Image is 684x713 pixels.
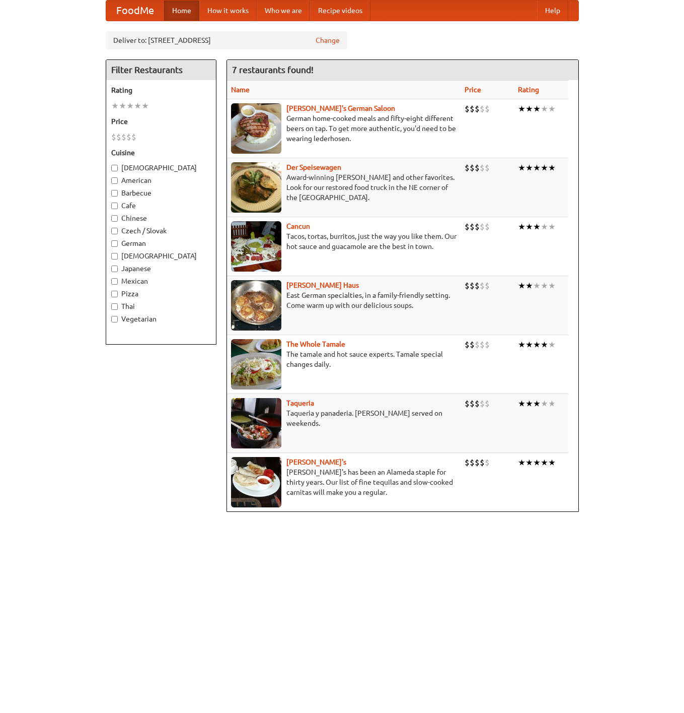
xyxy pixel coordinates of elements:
[310,1,370,21] a: Recipe videos
[111,316,118,322] input: Vegetarian
[465,339,470,350] li: $
[111,203,118,209] input: Cafe
[231,398,281,448] img: taqueria.jpg
[480,339,485,350] li: $
[485,221,490,232] li: $
[111,116,211,126] h5: Price
[480,280,485,291] li: $
[111,228,118,234] input: Czech / Slovak
[257,1,310,21] a: Who we are
[465,457,470,468] li: $
[111,201,211,211] label: Cafe
[111,240,118,247] input: German
[111,251,211,261] label: [DEMOGRAPHIC_DATA]
[548,103,556,114] li: ★
[548,398,556,409] li: ★
[541,457,548,468] li: ★
[475,457,480,468] li: $
[548,221,556,232] li: ★
[111,303,118,310] input: Thai
[548,457,556,468] li: ★
[533,339,541,350] li: ★
[111,175,211,185] label: American
[111,85,211,95] h5: Rating
[518,339,525,350] li: ★
[231,86,250,94] a: Name
[475,280,480,291] li: $
[470,221,475,232] li: $
[465,162,470,173] li: $
[111,238,211,248] label: German
[231,467,457,497] p: [PERSON_NAME]'s has been an Alameda staple for thirty years. Our list of fine tequilas and slow-c...
[485,280,490,291] li: $
[548,339,556,350] li: ★
[465,221,470,232] li: $
[541,280,548,291] li: ★
[485,398,490,409] li: $
[164,1,199,21] a: Home
[199,1,257,21] a: How it works
[541,162,548,173] li: ★
[525,457,533,468] li: ★
[231,457,281,507] img: pedros.jpg
[111,132,116,143] li: $
[231,280,281,331] img: kohlhaus.jpg
[518,457,525,468] li: ★
[533,398,541,409] li: ★
[465,398,470,409] li: $
[470,457,475,468] li: $
[111,314,211,324] label: Vegetarian
[286,222,310,230] a: Cancun
[121,132,126,143] li: $
[485,162,490,173] li: $
[126,132,131,143] li: $
[106,31,347,49] div: Deliver to: [STREET_ADDRESS]
[533,457,541,468] li: ★
[475,162,480,173] li: $
[475,103,480,114] li: $
[485,339,490,350] li: $
[470,339,475,350] li: $
[470,162,475,173] li: $
[231,162,281,213] img: speisewagen.jpg
[106,1,164,21] a: FoodMe
[111,301,211,311] label: Thai
[541,339,548,350] li: ★
[316,35,340,45] a: Change
[470,280,475,291] li: $
[111,253,118,260] input: [DEMOGRAPHIC_DATA]
[286,163,341,171] a: Der Speisewagen
[111,264,211,274] label: Japanese
[541,398,548,409] li: ★
[485,103,490,114] li: $
[286,281,359,289] b: [PERSON_NAME] Haus
[480,162,485,173] li: $
[518,221,525,232] li: ★
[286,458,346,466] a: [PERSON_NAME]'s
[518,280,525,291] li: ★
[518,103,525,114] li: ★
[541,103,548,114] li: ★
[475,221,480,232] li: $
[525,103,533,114] li: ★
[116,132,121,143] li: $
[231,113,457,144] p: German home-cooked meals and fifty-eight different beers on tap. To get more authentic, you'd nee...
[111,190,118,197] input: Barbecue
[541,221,548,232] li: ★
[475,339,480,350] li: $
[525,280,533,291] li: ★
[106,60,216,80] h4: Filter Restaurants
[111,226,211,236] label: Czech / Slovak
[518,86,539,94] a: Rating
[111,266,118,272] input: Japanese
[480,398,485,409] li: $
[548,280,556,291] li: ★
[470,398,475,409] li: $
[480,103,485,114] li: $
[286,399,314,407] a: Taqueria
[525,398,533,409] li: ★
[533,280,541,291] li: ★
